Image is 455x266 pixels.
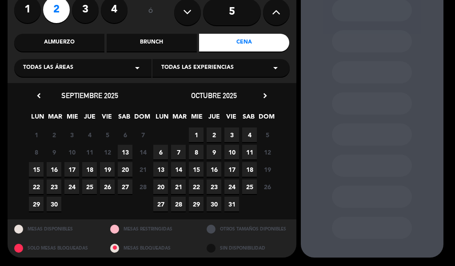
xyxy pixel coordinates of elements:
[242,127,257,142] span: 4
[200,238,296,258] div: SIN DISPONIBILIDAD
[207,145,221,159] span: 9
[207,179,221,194] span: 23
[47,197,61,211] span: 30
[29,179,44,194] span: 22
[48,111,62,126] span: MAR
[259,111,273,126] span: DOM
[189,162,204,177] span: 15
[241,111,256,126] span: SAB
[172,111,187,126] span: MAR
[153,145,168,159] span: 6
[200,219,296,238] div: OTROS TAMAÑOS DIPONIBLES
[82,162,97,177] span: 18
[14,34,104,52] div: Almuerzo
[61,91,118,100] span: septiembre 2025
[207,197,221,211] span: 30
[189,127,204,142] span: 1
[224,145,239,159] span: 10
[100,127,115,142] span: 5
[118,145,132,159] span: 13
[224,127,239,142] span: 3
[153,197,168,211] span: 27
[29,127,44,142] span: 1
[104,219,200,238] div: MESAS RESTRINGIDAS
[100,111,114,126] span: VIE
[155,111,169,126] span: LUN
[260,162,275,177] span: 19
[117,111,132,126] span: SAB
[136,162,150,177] span: 21
[64,145,79,159] span: 10
[171,179,186,194] span: 21
[82,111,97,126] span: JUE
[189,145,204,159] span: 8
[64,179,79,194] span: 24
[189,197,204,211] span: 29
[107,34,197,52] div: Brunch
[34,91,44,100] i: chevron_left
[189,111,204,126] span: MIE
[191,91,237,100] span: octubre 2025
[136,179,150,194] span: 28
[189,179,204,194] span: 22
[136,145,150,159] span: 14
[207,111,221,126] span: JUE
[65,111,80,126] span: MIE
[100,179,115,194] span: 26
[134,111,149,126] span: DOM
[171,162,186,177] span: 14
[199,34,289,52] div: Cena
[47,179,61,194] span: 23
[132,63,143,73] i: arrow_drop_down
[260,91,270,100] i: chevron_right
[82,145,97,159] span: 11
[242,145,257,159] span: 11
[47,127,61,142] span: 2
[260,179,275,194] span: 26
[224,111,239,126] span: VIE
[118,127,132,142] span: 6
[260,145,275,159] span: 12
[8,219,104,238] div: MESAS DISPONIBLES
[224,162,239,177] span: 17
[30,111,45,126] span: LUN
[270,63,281,73] i: arrow_drop_down
[118,162,132,177] span: 20
[118,179,132,194] span: 27
[29,197,44,211] span: 29
[23,64,73,72] span: Todas las áreas
[242,162,257,177] span: 18
[260,127,275,142] span: 5
[29,145,44,159] span: 8
[100,145,115,159] span: 12
[29,162,44,177] span: 15
[100,162,115,177] span: 19
[171,145,186,159] span: 7
[207,162,221,177] span: 16
[136,127,150,142] span: 7
[207,127,221,142] span: 2
[161,64,234,72] span: Todas las experiencias
[224,197,239,211] span: 31
[47,145,61,159] span: 9
[104,238,200,258] div: MESAS BLOQUEADAS
[64,162,79,177] span: 17
[47,162,61,177] span: 16
[153,179,168,194] span: 20
[224,179,239,194] span: 24
[64,127,79,142] span: 3
[171,197,186,211] span: 28
[82,127,97,142] span: 4
[82,179,97,194] span: 25
[8,238,104,258] div: SOLO MESAS BLOQUEADAS
[153,162,168,177] span: 13
[242,179,257,194] span: 25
